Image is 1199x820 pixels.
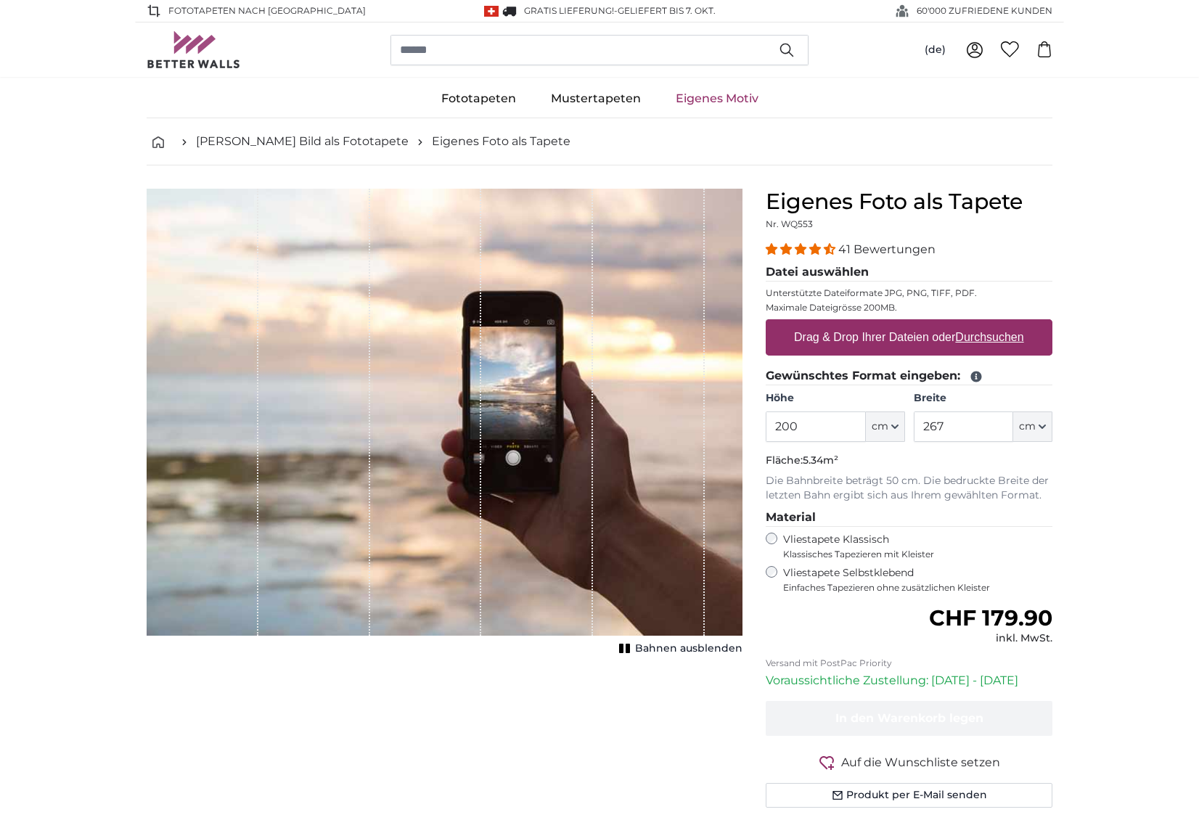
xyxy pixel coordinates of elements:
button: Auf die Wunschliste setzen [766,753,1052,771]
p: Versand mit PostPac Priority [766,657,1052,669]
button: Produkt per E-Mail senden [766,783,1052,808]
legend: Gewünschtes Format eingeben: [766,367,1052,385]
label: Drag & Drop Ihrer Dateien oder [788,323,1030,352]
button: In den Warenkorb legen [766,701,1052,736]
h1: Eigenes Foto als Tapete [766,189,1052,215]
span: cm [1019,419,1036,434]
p: Unterstützte Dateiformate JPG, PNG, TIFF, PDF. [766,287,1052,299]
span: Fototapeten nach [GEOGRAPHIC_DATA] [168,4,366,17]
nav: breadcrumbs [147,118,1052,165]
label: Breite [914,391,1052,406]
a: Fototapeten [424,80,533,118]
div: 1 of 1 [147,189,742,659]
a: Eigenes Motiv [658,80,776,118]
span: GRATIS Lieferung! [524,5,614,16]
p: Fläche: [766,454,1052,468]
a: Mustertapeten [533,80,658,118]
p: Voraussichtliche Zustellung: [DATE] - [DATE] [766,672,1052,689]
legend: Datei auswählen [766,263,1052,282]
span: CHF 179.90 [929,604,1052,631]
img: Betterwalls [147,31,241,68]
span: 5.34m² [803,454,838,467]
span: Bahnen ausblenden [635,641,742,656]
u: Durchsuchen [956,331,1024,343]
span: Nr. WQ553 [766,218,813,229]
button: cm [866,411,905,442]
span: 60'000 ZUFRIEDENE KUNDEN [917,4,1052,17]
span: 41 Bewertungen [838,242,936,256]
span: Auf die Wunschliste setzen [841,754,1000,771]
div: inkl. MwSt. [929,631,1052,646]
a: [PERSON_NAME] Bild als Fototapete [196,133,409,150]
span: Einfaches Tapezieren ohne zusätzlichen Kleister [783,582,1052,594]
span: Klassisches Tapezieren mit Kleister [783,549,1040,560]
label: Vliestapete Klassisch [783,533,1040,560]
img: Schweiz [484,6,499,17]
button: Bahnen ausblenden [615,639,742,659]
span: cm [872,419,888,434]
span: - [614,5,716,16]
button: cm [1013,411,1052,442]
p: Maximale Dateigrösse 200MB. [766,302,1052,313]
p: Die Bahnbreite beträgt 50 cm. Die bedruckte Breite der letzten Bahn ergibt sich aus Ihrem gewählt... [766,474,1052,503]
span: Geliefert bis 7. Okt. [618,5,716,16]
a: Eigenes Foto als Tapete [432,133,570,150]
legend: Material [766,509,1052,527]
button: (de) [913,37,957,63]
label: Vliestapete Selbstklebend [783,566,1052,594]
span: In den Warenkorb legen [835,711,983,725]
span: 4.39 stars [766,242,838,256]
label: Höhe [766,391,904,406]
